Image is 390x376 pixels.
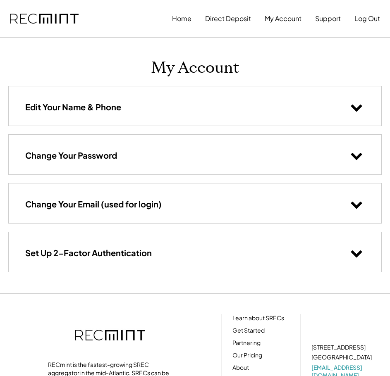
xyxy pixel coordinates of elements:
[205,10,251,27] button: Direct Deposit
[315,10,341,27] button: Support
[25,102,121,112] h3: Edit Your Name & Phone
[232,364,249,372] a: About
[311,343,366,352] div: [STREET_ADDRESS]
[354,10,380,27] button: Log Out
[25,247,152,258] h3: Set Up 2-Factor Authentication
[25,150,117,161] h3: Change Your Password
[75,321,145,350] img: recmint-logotype%403x.png
[232,326,265,335] a: Get Started
[265,10,301,27] button: My Account
[311,353,372,362] div: [GEOGRAPHIC_DATA]
[232,339,261,347] a: Partnering
[10,14,79,24] img: recmint-logotype%403x.png
[172,10,191,27] button: Home
[232,314,284,322] a: Learn about SRECs
[25,199,162,209] h3: Change Your Email (used for login)
[151,58,239,78] h1: My Account
[232,351,262,359] a: Our Pricing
